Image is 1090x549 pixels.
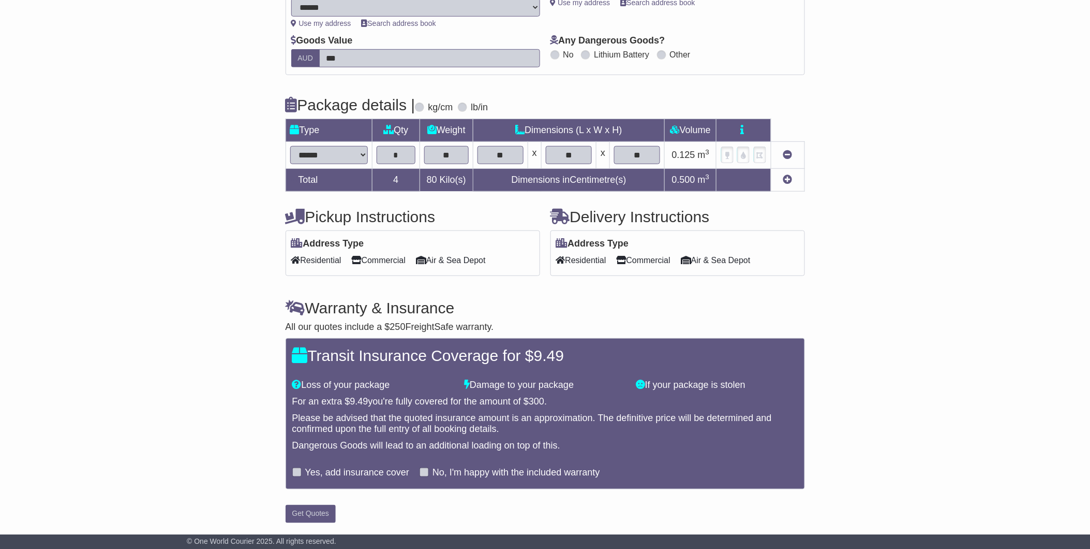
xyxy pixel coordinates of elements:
[286,322,805,333] div: All our quotes include a $ FreightSafe warranty.
[292,347,798,364] h4: Transit Insurance Coverage for $
[670,50,691,60] label: Other
[706,173,710,181] sup: 3
[672,175,695,185] span: 0.500
[350,396,368,407] span: 9.49
[286,505,336,523] button: Get Quotes
[291,19,351,27] a: Use my address
[427,175,437,185] span: 80
[473,169,665,192] td: Dimensions in Centimetre(s)
[292,440,798,452] div: Dangerous Goods will lead to an additional loading on top of this.
[286,119,372,142] td: Type
[292,396,798,408] div: For an extra $ you're fully covered for the amount of $ .
[534,347,564,364] span: 9.49
[390,322,406,332] span: 250
[596,142,610,169] td: x
[352,252,406,268] span: Commercial
[420,169,473,192] td: Kilo(s)
[416,252,486,268] span: Air & Sea Depot
[291,49,320,67] label: AUD
[617,252,670,268] span: Commercial
[459,380,631,391] div: Damage to your package
[291,238,364,250] label: Address Type
[286,299,805,316] h4: Warranty & Insurance
[292,413,798,435] div: Please be advised that the quoted insurance amount is an approximation. The definitive price will...
[698,175,710,185] span: m
[187,537,336,545] span: © One World Courier 2025. All rights reserved.
[556,252,606,268] span: Residential
[529,396,544,407] span: 300
[672,150,695,160] span: 0.125
[563,50,574,60] label: No
[286,208,540,225] h4: Pickup Instructions
[362,19,436,27] a: Search address book
[287,380,459,391] div: Loss of your package
[783,150,793,160] a: Remove this item
[372,169,420,192] td: 4
[372,119,420,142] td: Qty
[783,175,793,185] a: Add new item
[291,35,353,47] label: Goods Value
[665,119,716,142] td: Volume
[286,96,415,113] h4: Package details |
[550,35,665,47] label: Any Dangerous Goods?
[706,148,710,156] sup: 3
[698,150,710,160] span: m
[291,252,341,268] span: Residential
[305,467,409,479] label: Yes, add insurance cover
[420,119,473,142] td: Weight
[631,380,803,391] div: If your package is stolen
[432,467,600,479] label: No, I'm happy with the included warranty
[428,102,453,113] label: kg/cm
[550,208,805,225] h4: Delivery Instructions
[681,252,751,268] span: Air & Sea Depot
[594,50,649,60] label: Lithium Battery
[556,238,629,250] label: Address Type
[528,142,541,169] td: x
[286,169,372,192] td: Total
[471,102,488,113] label: lb/in
[473,119,665,142] td: Dimensions (L x W x H)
